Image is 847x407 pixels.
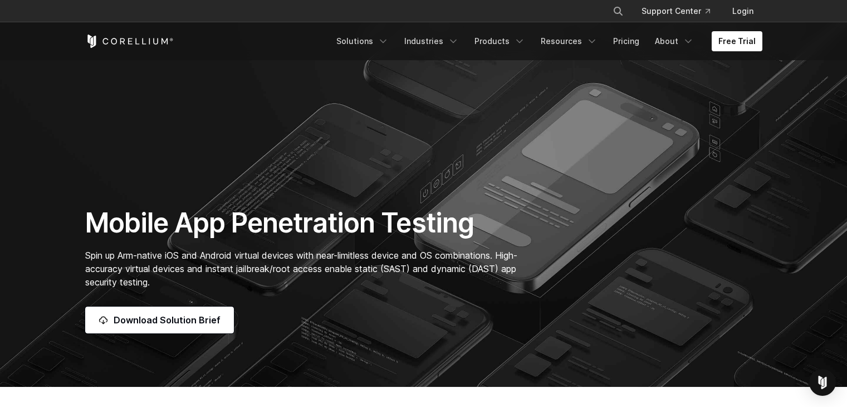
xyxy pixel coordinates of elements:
a: Products [468,31,532,51]
h1: Mobile App Penetration Testing [85,206,529,240]
a: About [648,31,701,51]
span: Spin up Arm-native iOS and Android virtual devices with near-limitless device and OS combinations... [85,250,517,288]
a: Corellium Home [85,35,174,48]
a: Support Center [633,1,719,21]
a: Download Solution Brief [85,307,234,333]
a: Login [723,1,762,21]
a: Free Trial [712,31,762,51]
a: Resources [534,31,604,51]
button: Search [608,1,628,21]
a: Pricing [606,31,646,51]
div: Open Intercom Messenger [809,369,836,396]
a: Solutions [330,31,395,51]
a: Industries [398,31,466,51]
div: Navigation Menu [599,1,762,21]
span: Download Solution Brief [114,313,221,327]
div: Navigation Menu [330,31,762,51]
